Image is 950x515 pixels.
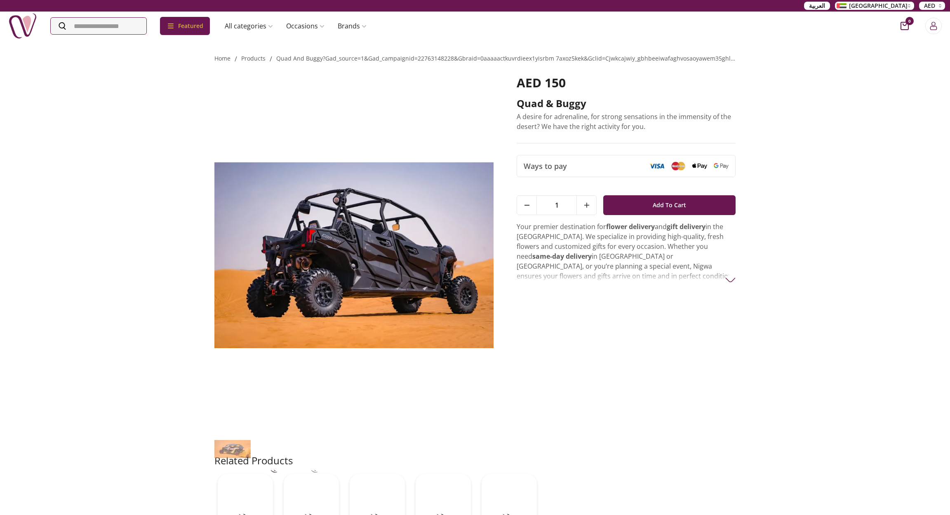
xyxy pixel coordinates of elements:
strong: same-day delivery [532,252,592,261]
p: Your premier destination for and in the [GEOGRAPHIC_DATA]. We specialize in providing high-qualit... [517,222,736,330]
img: Visa [649,163,664,169]
div: Featured [160,17,210,35]
a: Occasions [280,18,331,34]
span: العربية [809,2,825,10]
img: Quad & Buggy [255,440,296,481]
img: Quad & Buggy [214,75,494,435]
img: Google Pay [714,163,729,169]
li: / [235,54,237,64]
a: Brands [331,18,373,34]
img: Arabic_dztd3n.png [837,3,847,8]
img: arrow [725,275,736,285]
span: Ways to pay [524,160,567,172]
img: Quad & Buggy [295,440,336,481]
a: All categories [218,18,280,34]
h2: Quad & Buggy [517,97,736,110]
span: AED [924,2,935,10]
strong: flower delivery [606,222,655,231]
span: 0 [905,17,914,25]
span: 1 [537,196,576,215]
button: [GEOGRAPHIC_DATA] [835,2,914,10]
button: cart-button [901,22,909,30]
span: Add To Cart [653,198,686,213]
p: A desire for adrenaline, for strong sensations in the immensity of the desert? We have the right ... [517,112,736,131]
img: Apple Pay [692,163,707,169]
input: Search [51,18,146,34]
li: / [270,54,272,64]
span: [GEOGRAPHIC_DATA] [849,2,908,10]
button: AED [919,2,945,10]
button: Add To Cart [603,195,736,215]
a: quad and buggy?gad_source=1&gad_campaignid=22763148228&gbraid=0aaaaactkuvrdieex1yisrbm 7axoz5kek&... [276,54,892,62]
img: Mastercard [671,162,686,170]
button: Login [925,18,942,34]
a: Home [214,54,230,62]
img: Quad & Buggy [214,440,251,458]
img: Nigwa-uae-gifts [8,12,37,40]
a: products [241,54,266,62]
strong: gift delivery [667,222,705,231]
span: AED 150 [517,74,566,91]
